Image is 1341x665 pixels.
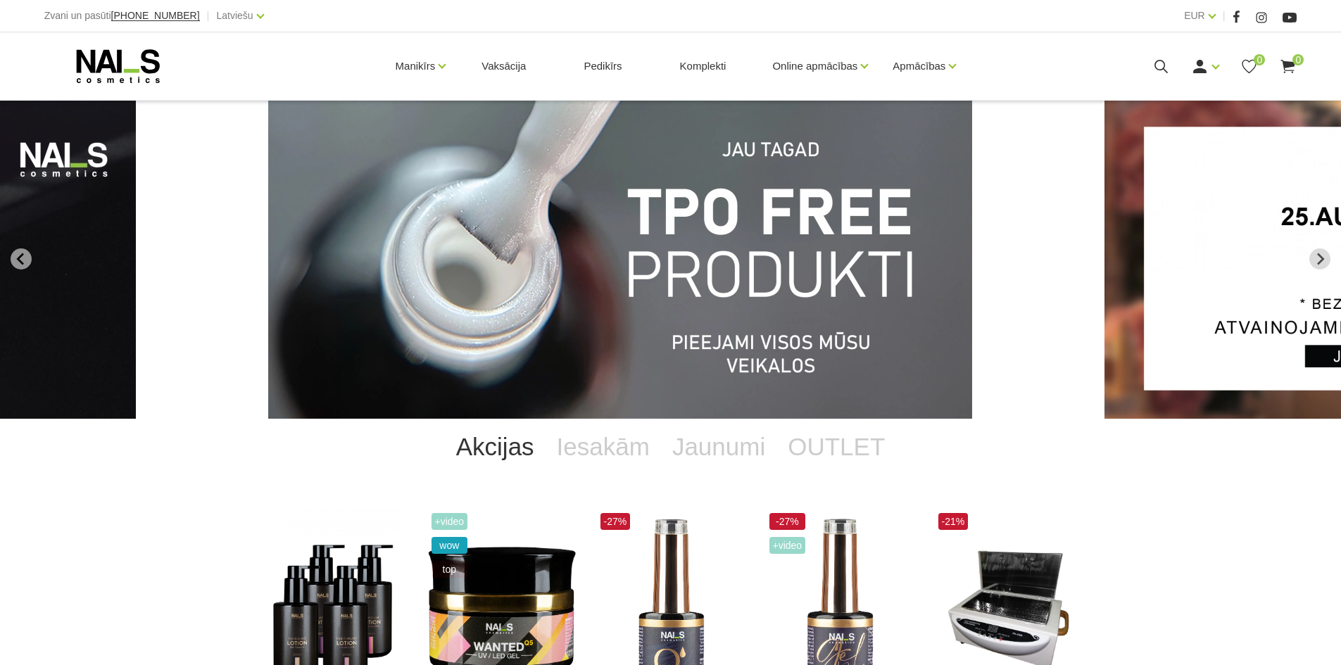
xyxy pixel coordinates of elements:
[1309,248,1330,270] button: Next slide
[1240,58,1258,75] a: 0
[268,99,1073,419] li: 1 of 12
[207,7,210,25] span: |
[776,419,896,475] a: OUTLET
[1292,54,1304,65] span: 0
[111,10,200,21] span: [PHONE_NUMBER]
[432,513,468,530] span: +Video
[432,537,468,554] span: wow
[1184,7,1205,24] a: EUR
[44,7,200,25] div: Zvani un pasūti
[1279,58,1297,75] a: 0
[1254,54,1265,65] span: 0
[546,419,661,475] a: Iesakām
[217,7,253,24] a: Latviešu
[396,38,436,94] a: Manikīrs
[769,537,806,554] span: +Video
[470,32,537,100] a: Vaksācija
[772,38,857,94] a: Online apmācības
[661,419,776,475] a: Jaunumi
[938,513,969,530] span: -21%
[769,513,806,530] span: -27%
[893,38,945,94] a: Apmācības
[669,32,738,100] a: Komplekti
[1223,7,1226,25] span: |
[111,11,200,21] a: [PHONE_NUMBER]
[445,419,546,475] a: Akcijas
[11,248,32,270] button: Go to last slide
[600,513,631,530] span: -27%
[572,32,633,100] a: Pedikīrs
[432,561,468,578] span: top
